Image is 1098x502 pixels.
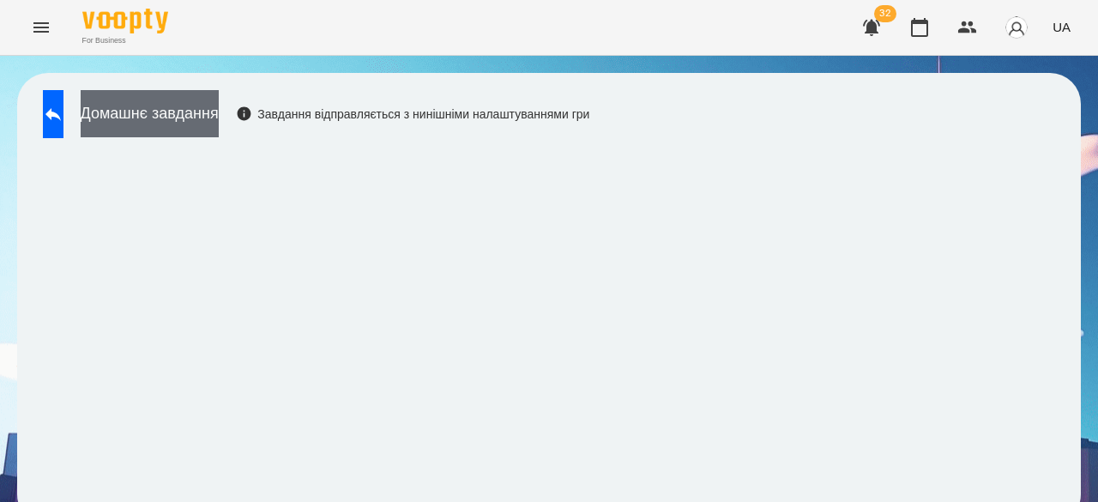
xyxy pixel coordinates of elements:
[236,106,590,123] div: Завдання відправляється з нинішніми налаштуваннями гри
[1046,11,1077,43] button: UA
[21,7,62,48] button: Menu
[874,5,896,22] span: 32
[1053,18,1071,36] span: UA
[82,9,168,33] img: Voopty Logo
[81,90,219,137] button: Домашнє завдання
[82,35,168,46] span: For Business
[1004,15,1029,39] img: avatar_s.png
